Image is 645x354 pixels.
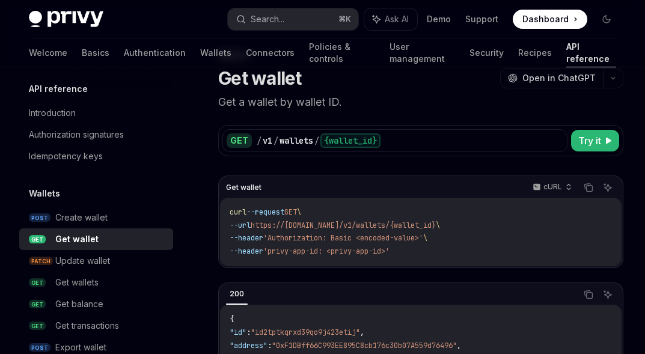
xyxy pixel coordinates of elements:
button: Copy the contents from the code block [581,180,596,195]
span: , [457,341,461,350]
a: Policies & controls [309,38,375,67]
span: POST [29,343,50,352]
div: Update wallet [55,254,110,268]
a: Wallets [200,38,231,67]
div: Idempotency keys [29,149,103,163]
a: Security [469,38,504,67]
button: Search...⌘K [228,8,358,30]
a: GETGet balance [19,293,173,315]
span: 'Authorization: Basic <encoded-value>' [263,233,423,243]
div: Get balance [55,297,103,311]
span: : [267,341,272,350]
span: https://[DOMAIN_NAME]/v1/wallets/{wallet_id} [251,221,436,230]
span: "0xF1DBff66C993EE895C8cb176c30b07A559d76496" [272,341,457,350]
div: Get transactions [55,319,119,333]
button: Copy the contents from the code block [581,287,596,302]
p: Get a wallet by wallet ID. [218,94,623,111]
span: Try it [578,133,601,148]
span: \ [423,233,427,243]
h1: Get wallet [218,67,302,89]
span: "id2tptkqrxd39qo9j423etij" [251,328,360,337]
span: \ [436,221,440,230]
div: wallets [280,135,313,147]
a: Introduction [19,102,173,124]
span: { [230,314,234,324]
a: Support [465,13,498,25]
a: API reference [566,38,616,67]
span: --header [230,233,263,243]
div: v1 [263,135,272,147]
a: PATCHUpdate wallet [19,250,173,272]
a: Idempotency keys [19,145,173,167]
div: / [257,135,261,147]
span: GET [284,207,297,217]
span: \ [297,207,301,217]
div: 200 [226,287,248,301]
h5: API reference [29,82,88,96]
div: {wallet_id} [320,133,381,148]
span: ⌘ K [338,14,351,24]
img: dark logo [29,11,103,28]
a: Demo [427,13,451,25]
span: Ask AI [385,13,409,25]
span: GET [29,278,46,287]
div: Introduction [29,106,76,120]
span: --url [230,221,251,230]
span: curl [230,207,246,217]
a: Welcome [29,38,67,67]
button: Open in ChatGPT [500,68,603,88]
span: : [246,328,251,337]
a: Authentication [124,38,186,67]
button: Ask AI [364,8,417,30]
div: Get wallet [55,232,99,246]
a: Dashboard [513,10,587,29]
a: POSTCreate wallet [19,207,173,228]
a: GETGet wallet [19,228,173,250]
a: Recipes [518,38,552,67]
div: Authorization signatures [29,127,124,142]
a: User management [390,38,455,67]
span: --header [230,246,263,256]
a: Basics [82,38,109,67]
span: 'privy-app-id: <privy-app-id>' [263,246,390,256]
button: Try it [571,130,619,151]
span: PATCH [29,257,53,266]
button: Toggle dark mode [597,10,616,29]
button: Ask AI [600,287,616,302]
div: GET [227,133,252,148]
button: Ask AI [600,180,616,195]
div: Get wallets [55,275,99,290]
div: / [274,135,278,147]
a: Authorization signatures [19,124,173,145]
h5: Wallets [29,186,60,201]
span: "address" [230,341,267,350]
span: GET [29,300,46,309]
button: cURL [526,177,577,198]
span: , [360,328,364,337]
span: Get wallet [226,183,261,192]
span: GET [29,322,46,331]
div: / [314,135,319,147]
span: "id" [230,328,246,337]
span: Open in ChatGPT [522,72,596,84]
a: GETGet transactions [19,315,173,337]
div: Create wallet [55,210,108,225]
a: GETGet wallets [19,272,173,293]
span: --request [246,207,284,217]
span: POST [29,213,50,222]
a: Connectors [246,38,295,67]
div: Search... [251,12,284,26]
span: GET [29,235,46,244]
span: Dashboard [522,13,569,25]
p: cURL [543,182,562,192]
